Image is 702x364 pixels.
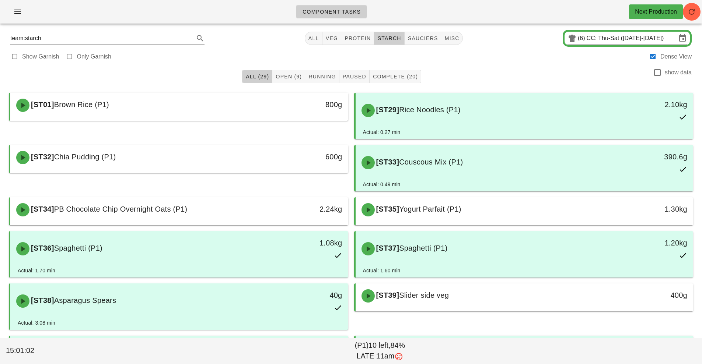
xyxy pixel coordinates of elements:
button: misc [441,32,462,45]
span: Spaghetti (P1) [399,244,447,252]
span: protein [344,35,371,41]
span: Slider side veg [399,291,449,299]
button: All [305,32,322,45]
a: Component Tasks [296,5,367,18]
div: 2.10kg [612,99,687,110]
div: 1.08kg [267,237,342,249]
div: (6) [578,35,587,42]
span: [ST32] [29,153,54,161]
label: Dense View [660,53,692,60]
span: [ST34] [29,205,54,213]
span: Paused [342,74,366,79]
button: Running [305,70,339,83]
span: starch [377,35,401,41]
div: Actual: 1.60 min [363,266,401,275]
button: Open (9) [272,70,305,83]
button: All (29) [242,70,272,83]
span: [ST29] [375,106,399,114]
button: veg [322,32,342,45]
div: Actual: 3.08 min [18,319,55,327]
span: Spaghetti (P1) [54,244,102,252]
span: All [308,35,319,41]
div: 390.6g [612,151,687,163]
span: misc [444,35,459,41]
button: Complete (20) [370,70,421,83]
span: [ST33] [375,158,399,166]
div: 15:01:02 [4,344,62,358]
span: All (29) [245,74,269,79]
span: Open (9) [275,74,302,79]
div: Next Production [635,7,677,16]
span: Component Tasks [302,9,361,15]
div: 1.20kg [612,237,687,249]
span: Couscous Mix (P1) [399,158,463,166]
span: [ST39] [375,291,399,299]
button: Paused [339,70,370,83]
span: Complete (20) [373,74,418,79]
label: Only Garnish [77,53,111,60]
span: veg [325,35,338,41]
div: 40g [267,289,342,301]
div: 1.30kg [612,203,687,215]
div: Actual: 1.70 min [18,266,55,275]
span: Rice Noodles (P1) [399,106,461,114]
button: starch [374,32,404,45]
div: LATE 11am [64,351,696,362]
span: [ST38] [29,296,54,304]
span: Chia Pudding (P1) [54,153,116,161]
span: Running [308,74,336,79]
div: Actual: 0.49 min [363,180,401,188]
label: show data [665,69,692,76]
span: [ST36] [29,244,54,252]
button: protein [341,32,374,45]
div: 800g [267,99,342,110]
span: sauciers [408,35,438,41]
span: [ST37] [375,244,399,252]
span: [ST35] [375,205,399,213]
div: 600g [267,151,342,163]
div: 400g [612,289,687,301]
div: (P1) 84% [62,339,698,363]
span: Brown Rice (P1) [54,100,109,109]
div: 2.24kg [267,203,342,215]
span: Asparagus Spears [54,296,116,304]
span: PB Chocolate Chip Overnight Oats (P1) [54,205,188,213]
span: [ST01] [29,100,54,109]
span: 10 left, [369,341,390,349]
button: sauciers [405,32,441,45]
label: Show Garnish [22,53,59,60]
div: Actual: 0.27 min [363,128,401,136]
span: Yogurt Parfait (P1) [399,205,461,213]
